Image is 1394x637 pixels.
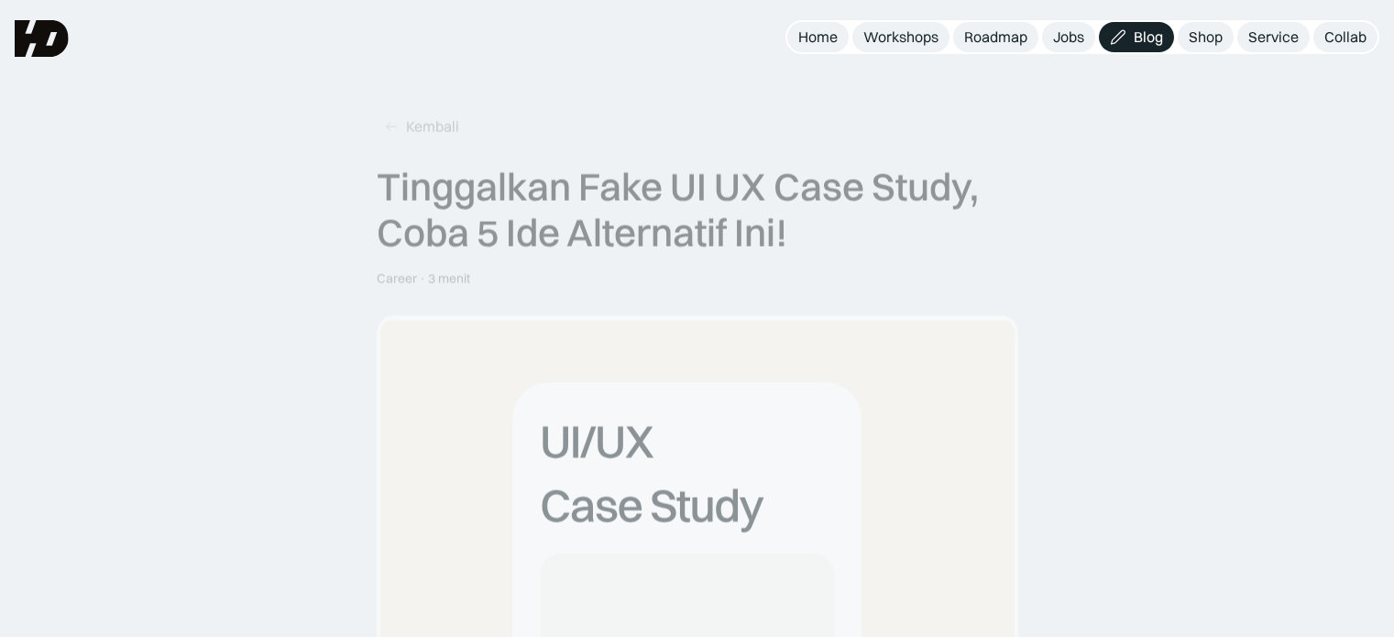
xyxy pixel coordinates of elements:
div: 3 menit [428,270,470,286]
div: Workshops [863,27,938,47]
div: · [419,270,426,286]
a: Shop [1178,22,1234,52]
div: Kembali [406,117,459,137]
a: Jobs [1042,22,1095,52]
a: Roadmap [953,22,1038,52]
div: Roadmap [964,27,1027,47]
a: Collab [1313,22,1378,52]
a: Service [1237,22,1310,52]
a: Workshops [852,22,949,52]
div: Shop [1189,27,1223,47]
div: Collab [1324,27,1367,47]
div: Career [377,270,417,286]
div: Blog [1134,27,1163,47]
a: Blog [1099,22,1174,52]
div: Jobs [1053,27,1084,47]
div: Service [1248,27,1299,47]
div: Home [798,27,838,47]
a: Kembali [377,112,466,142]
div: Tinggalkan Fake UI UX Case Study, Coba 5 Ide Alternatif Ini! [377,163,1018,256]
a: Home [787,22,849,52]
